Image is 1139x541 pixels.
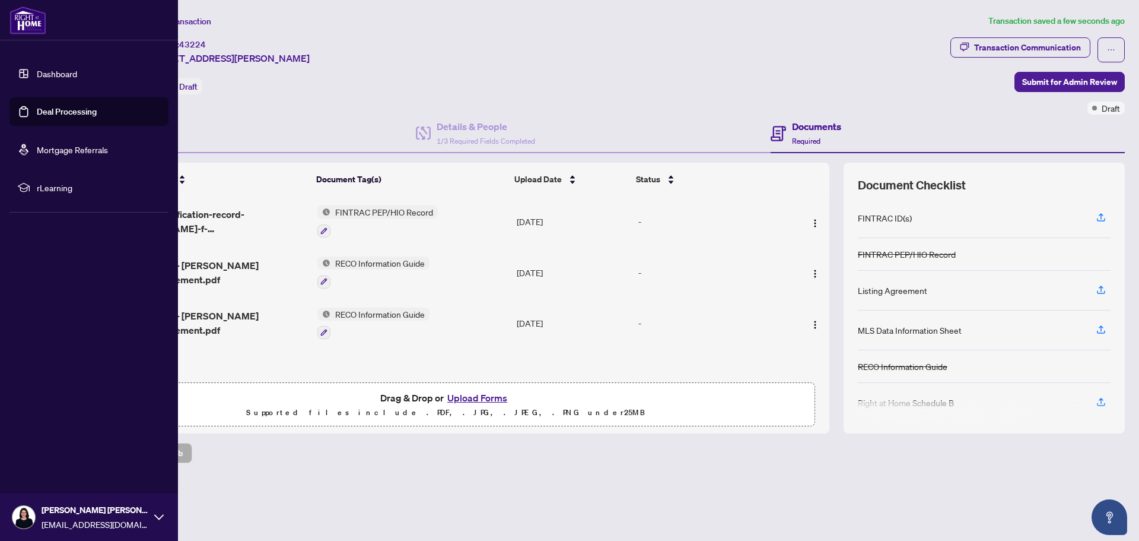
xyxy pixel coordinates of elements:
div: Transaction Communication [974,38,1081,57]
th: Upload Date [510,163,631,196]
a: Mortgage Referrals [37,144,108,155]
span: Upload Date [514,173,562,186]
span: RECO Guide - [PERSON_NAME] Acknowledgement.pdf [120,258,308,287]
img: Logo [810,269,820,279]
span: RECO Information Guide [330,308,429,321]
img: Logo [810,320,820,330]
button: Transaction Communication [950,37,1090,58]
span: Drag & Drop orUpload FormsSupported files include .PDF, .JPG, .JPEG, .PNG under25MB [77,383,815,427]
span: Draft [1102,102,1120,115]
div: - [638,317,781,330]
span: Document Checklist [858,177,966,194]
span: [PERSON_NAME] [PERSON_NAME] [42,504,148,517]
span: RECO Guide - [PERSON_NAME] Acknowledgement.pdf [120,309,308,337]
span: fintrac-identification-record-[PERSON_NAME]-f-[PERSON_NAME]-20250812-044131.pdf [120,207,308,236]
span: Required [792,137,820,145]
button: Logo [806,263,825,282]
img: logo [9,6,46,34]
span: 1/3 Required Fields Completed [437,137,535,145]
button: Open asap [1092,499,1127,535]
div: - [638,266,781,279]
th: (3) File Name [115,163,311,196]
span: RECO Information Guide [330,257,429,270]
span: Submit for Admin Review [1022,72,1117,91]
button: Status IconFINTRAC PEP/HIO Record [317,205,438,238]
img: Logo [810,219,820,228]
button: Upload Forms [444,390,511,406]
span: View Transaction [148,16,211,27]
img: Profile Icon [12,506,35,529]
img: Status Icon [317,257,330,270]
div: Right at Home Schedule B [858,396,954,409]
span: Drag & Drop or [380,390,511,406]
button: Status IconRECO Information Guide [317,308,429,340]
button: Status IconRECO Information Guide [317,257,429,289]
td: [DATE] [512,247,634,298]
img: Status Icon [317,308,330,321]
div: MLS Data Information Sheet [858,324,962,337]
span: Status [636,173,660,186]
p: Supported files include .PDF, .JPG, .JPEG, .PNG under 25 MB [84,406,807,420]
span: 43224 [179,39,206,50]
div: - [638,215,781,228]
button: Logo [806,212,825,231]
h4: Documents [792,119,841,134]
a: Dashboard [37,68,77,79]
div: FINTRAC ID(s) [858,211,912,224]
td: [DATE] [512,196,634,247]
button: Submit for Admin Review [1014,72,1125,92]
img: Status Icon [317,205,330,219]
span: [STREET_ADDRESS][PERSON_NAME] [147,51,310,65]
span: [EMAIL_ADDRESS][DOMAIN_NAME] [42,518,148,531]
button: Logo [806,314,825,333]
div: Listing Agreement [858,284,927,297]
article: Transaction saved a few seconds ago [988,14,1125,28]
span: Draft [179,81,198,92]
a: Deal Processing [37,106,97,117]
span: FINTRAC PEP/HIO Record [330,205,438,219]
td: [DATE] [512,298,634,349]
div: FINTRAC PEP/HIO Record [858,248,956,261]
span: ellipsis [1107,46,1115,54]
h4: Details & People [437,119,535,134]
th: Status [631,163,783,196]
th: Document Tag(s) [311,163,510,196]
span: rLearning [37,181,160,194]
div: RECO Information Guide [858,360,947,373]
